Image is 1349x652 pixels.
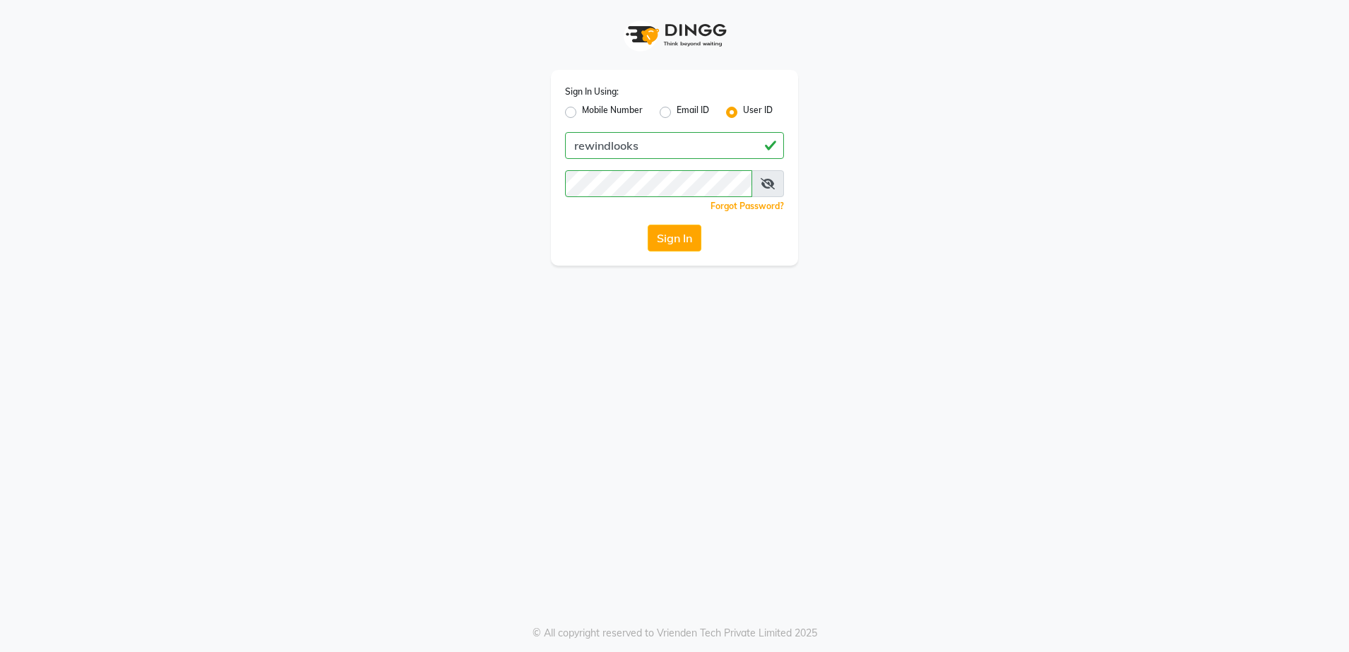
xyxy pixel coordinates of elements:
label: Email ID [677,104,709,121]
input: Username [565,132,784,159]
input: Username [565,170,752,197]
button: Sign In [648,225,701,251]
a: Forgot Password? [711,201,784,211]
label: Sign In Using: [565,85,619,98]
label: User ID [743,104,773,121]
img: logo1.svg [618,14,731,56]
label: Mobile Number [582,104,643,121]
